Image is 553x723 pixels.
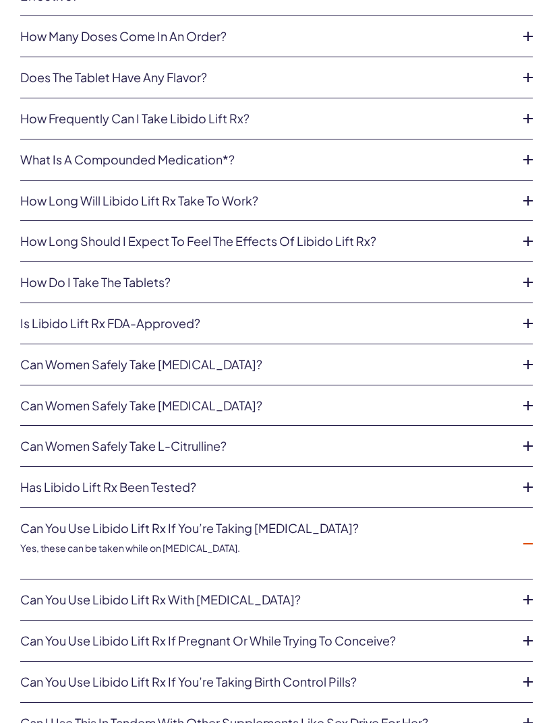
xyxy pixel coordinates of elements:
[20,194,511,208] a: How long will Libido Lift Rx take to work?
[20,71,511,84] a: Does the tablet have any flavor?
[20,30,511,43] a: How many doses come in an order?
[20,112,511,125] a: How frequently can I take Libido Lift Rx?
[20,153,511,166] a: What is a compounded medication*?
[20,542,511,555] p: Yes, these can be taken while on [MEDICAL_DATA].
[20,276,511,289] a: How do I take the tablets?
[20,675,511,689] a: Can you use Libido Lift Rx if you’re taking birth control pills?
[20,317,511,330] a: Is Libido Lift Rx FDA-approved?
[20,358,511,371] a: Can women safely take [MEDICAL_DATA]?
[20,522,511,535] a: Can you use Libido Lift Rx if you’re taking [MEDICAL_DATA]?
[20,634,511,648] a: Can you use Libido Lift Rx if pregnant or while trying to conceive?
[20,439,511,453] a: Can women safely take L-Citrulline?
[20,593,511,606] a: Can you use Libido Lift Rx with [MEDICAL_DATA]?
[20,234,511,248] a: How long should I expect to feel the effects of Libido Lift Rx?
[20,480,511,494] a: Has Libido Lift Rx been tested?
[20,399,511,412] a: Can women safely take [MEDICAL_DATA]?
